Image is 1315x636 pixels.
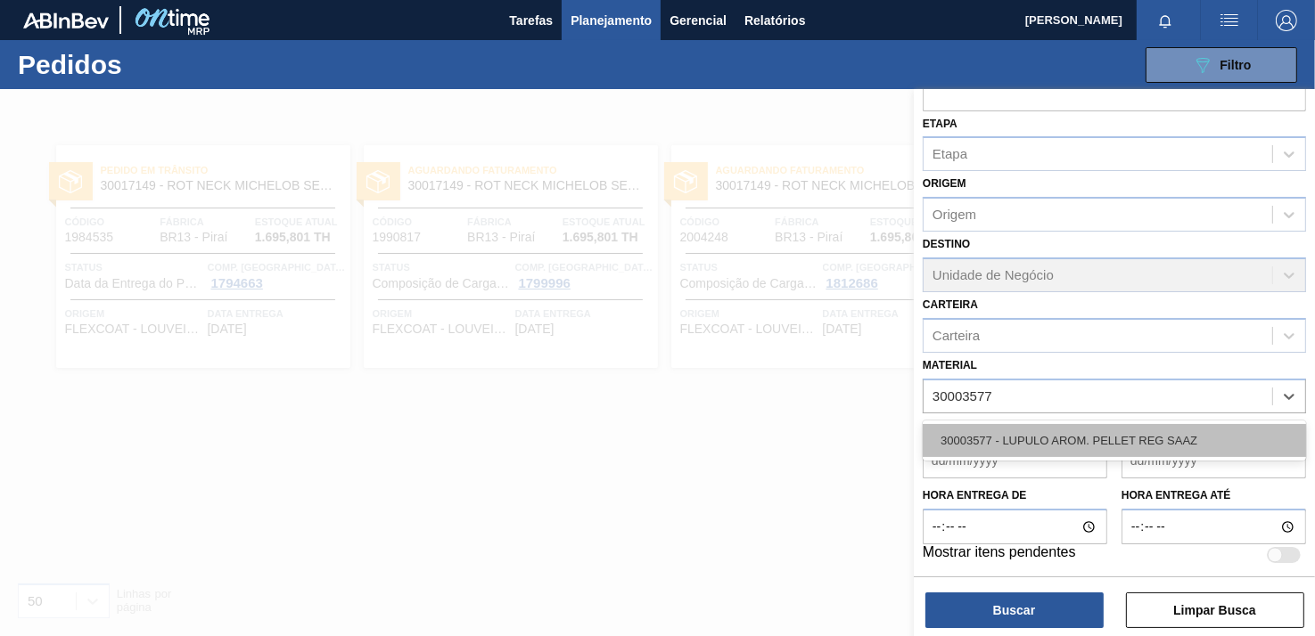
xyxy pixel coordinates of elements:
button: Filtro [1146,47,1297,83]
label: Hora entrega até [1122,483,1306,509]
span: Filtro [1220,58,1252,72]
span: Planejamento [571,10,652,31]
label: Destino [923,238,970,250]
div: Carteira [933,328,980,343]
label: Material [923,359,977,371]
input: dd/mm/yyyy [923,443,1107,478]
span: Gerencial [670,10,727,31]
div: 30003577 - LUPULO AROM. PELLET REG SAAZ [923,424,1306,457]
input: dd/mm/yyyy [1122,443,1306,478]
label: Carteira [923,298,978,311]
span: Relatórios [744,10,805,31]
h1: Pedidos [18,54,272,75]
label: Etapa [923,118,957,130]
div: Origem [933,208,976,223]
label: Hora entrega de [923,483,1107,509]
label: Mostrar itens pendentes [923,544,1076,566]
label: Origem [923,177,966,190]
img: TNhmsLtSVTkK8tSr43FrP2fwEKptu5GPRR3wAAAABJRU5ErkJggg== [23,12,109,29]
img: Logout [1276,10,1297,31]
button: Notificações [1137,8,1194,33]
div: Etapa [933,147,967,162]
span: Tarefas [509,10,553,31]
img: userActions [1219,10,1240,31]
